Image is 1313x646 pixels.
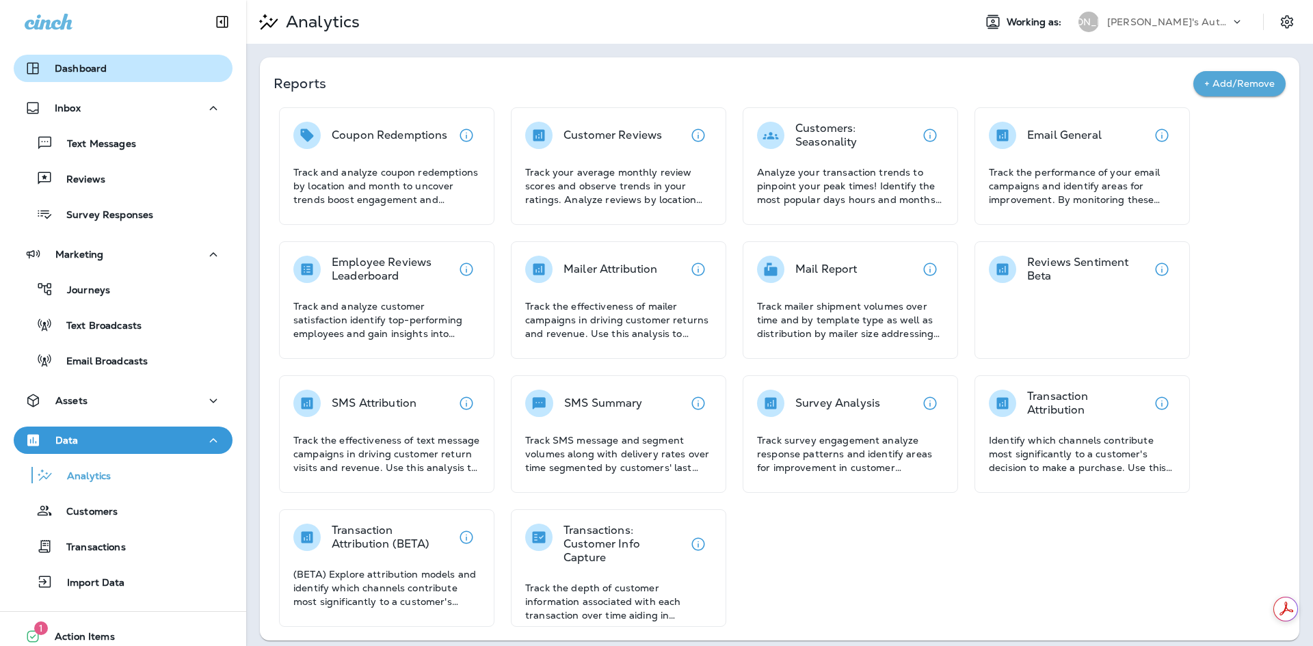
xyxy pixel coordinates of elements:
button: Customers [14,496,233,525]
p: [PERSON_NAME]'s Auto & Tire [1107,16,1230,27]
p: Assets [55,395,88,406]
button: View details [916,256,944,283]
p: Analyze your transaction trends to pinpoint your peak times! Identify the most popular days hours... [757,165,944,206]
button: View details [453,256,480,283]
button: View details [685,256,712,283]
p: Track mailer shipment volumes over time and by template type as well as distribution by mailer si... [757,299,944,340]
button: Reviews [14,164,233,193]
p: Marketing [55,249,103,260]
p: Customers: Seasonality [795,122,916,149]
p: Track your average monthly review scores and observe trends in your ratings. Analyze reviews by l... [525,165,712,206]
p: Track the effectiveness of text message campaigns in driving customer return visits and revenue. ... [293,433,480,474]
button: Transactions [14,532,233,561]
button: View details [453,524,480,551]
button: View details [685,530,712,558]
button: Inbox [14,94,233,122]
p: Identify which channels contribute most significantly to a customer's decision to make a purchase... [989,433,1176,474]
button: View details [1148,256,1176,283]
button: View details [916,390,944,417]
button: Settings [1275,10,1299,34]
span: Working as: [1007,16,1065,28]
button: View details [453,122,480,149]
p: SMS Summary [564,396,643,410]
button: Journeys [14,275,233,304]
p: Transaction Attribution [1027,390,1148,417]
p: Transactions: Customer Info Capture [563,524,685,565]
button: Text Messages [14,129,233,157]
button: Analytics [14,461,233,489]
button: Text Broadcasts [14,310,233,339]
button: Marketing [14,241,233,268]
p: Import Data [53,577,125,590]
button: View details [685,122,712,149]
p: Track the performance of your email campaigns and identify areas for improvement. By monitoring t... [989,165,1176,206]
button: View details [453,390,480,417]
p: Track the effectiveness of mailer campaigns in driving customer returns and revenue. Use this ana... [525,299,712,340]
p: Email General [1027,129,1102,142]
p: Employee Reviews Leaderboard [332,256,453,283]
button: Collapse Sidebar [203,8,241,36]
p: Survey Responses [53,209,153,222]
button: Email Broadcasts [14,346,233,375]
p: Mail Report [795,263,858,276]
p: Text Messages [53,138,136,151]
p: Email Broadcasts [53,355,148,368]
p: Analytics [53,470,111,483]
p: Track and analyze customer satisfaction identify top-performing employees and gain insights into ... [293,299,480,340]
p: Reports [274,74,1193,93]
p: Customer Reviews [563,129,662,142]
p: Survey Analysis [795,396,880,410]
button: View details [685,390,712,417]
p: Coupon Redemptions [332,129,448,142]
p: Customers [53,506,118,519]
p: Data [55,435,79,446]
p: Mailer Attribution [563,263,658,276]
button: + Add/Remove [1193,71,1286,96]
div: [PERSON_NAME] [1078,12,1099,32]
p: Inbox [55,103,81,113]
button: Import Data [14,567,233,596]
p: (BETA) Explore attribution models and identify which channels contribute most significantly to a ... [293,567,480,608]
p: Journeys [53,284,110,297]
p: Transaction Attribution (BETA) [332,524,453,551]
button: Assets [14,387,233,414]
p: Text Broadcasts [53,320,142,333]
button: View details [1148,390,1176,417]
button: Survey Responses [14,200,233,228]
p: Track the depth of customer information associated with each transaction over time aiding in asse... [525,581,712,622]
p: Reviews Sentiment Beta [1027,256,1148,283]
p: SMS Attribution [332,396,416,410]
button: View details [1148,122,1176,149]
span: 1 [34,621,48,635]
button: View details [916,122,944,149]
p: Dashboard [55,63,107,74]
p: Reviews [53,174,105,187]
button: Dashboard [14,55,233,82]
p: Analytics [280,12,360,32]
p: Track and analyze coupon redemptions by location and month to uncover trends boost engagement and... [293,165,480,206]
p: Transactions [53,541,126,554]
p: Track survey engagement analyze response patterns and identify areas for improvement in customer ... [757,433,944,474]
button: Data [14,427,233,454]
p: Track SMS message and segment volumes along with delivery rates over time segmented by customers'... [525,433,712,474]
